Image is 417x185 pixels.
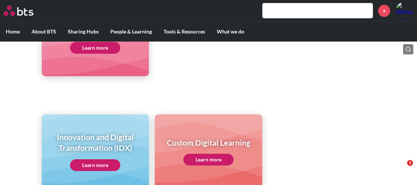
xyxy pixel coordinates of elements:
[47,132,144,153] h1: Innovation and Digital Transformation (IDX)
[4,6,47,16] a: Go home
[4,6,33,16] img: BTS Logo
[167,137,250,148] h1: Custom Digital Learning
[392,160,410,178] iframe: Intercom live chat
[396,2,413,19] a: Profile
[26,22,62,41] label: About BTS
[396,2,413,19] img: Wilma Mohapatra
[158,22,211,41] label: Tools & Resources
[407,160,413,166] span: 1
[378,5,390,17] a: +
[183,154,234,166] a: Learn more
[70,42,120,54] a: Learn more
[70,159,120,171] a: Learn more
[62,22,105,41] label: Sharing Hubs
[211,22,250,41] label: What we do
[105,22,158,41] label: People & Learning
